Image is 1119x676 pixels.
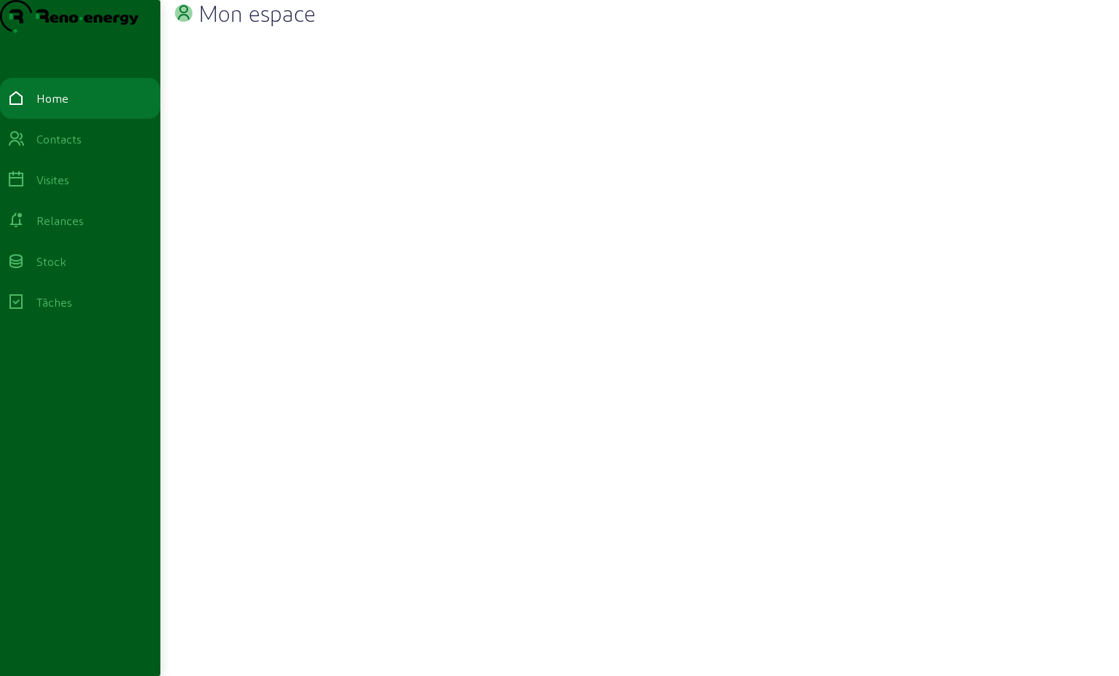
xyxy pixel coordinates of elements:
div: Contacts [36,130,82,148]
div: Visites [36,171,69,189]
div: Relances [36,212,84,229]
div: Home [36,90,69,107]
div: Stock [36,253,66,270]
div: Tâches [36,294,72,311]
